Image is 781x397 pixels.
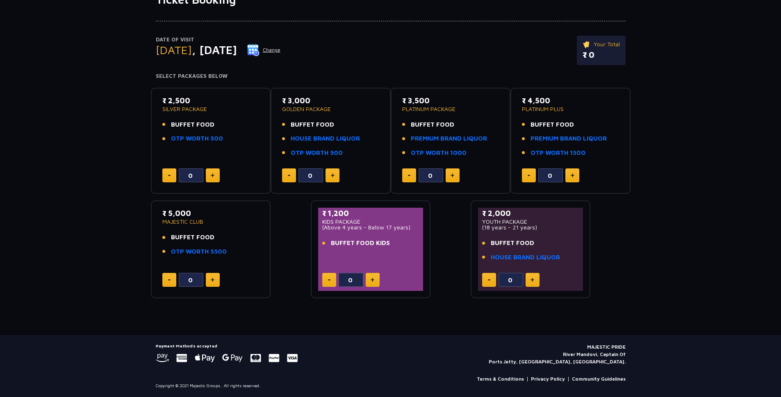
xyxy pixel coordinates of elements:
p: (Above 4 years - Below 17 years) [322,225,419,230]
img: minus [488,279,490,281]
a: PREMIUM BRAND LIQUOR [411,134,487,143]
button: Change [247,43,281,57]
img: plus [211,173,214,177]
p: ₹ 4,500 [522,95,619,106]
a: PREMIUM BRAND LIQUOR [531,134,607,143]
p: MAJESTIC CLUB [162,219,260,225]
p: PLATINUM PLUS [522,106,619,112]
img: minus [528,175,530,176]
p: Your Total [583,40,620,49]
span: BUFFET FOOD [491,238,534,248]
p: Date of Visit [156,36,281,44]
img: plus [451,173,454,177]
p: ₹ 2,500 [162,95,260,106]
span: [DATE] [156,43,192,57]
p: Copyright © 2021 Majestic Groups . All rights reserved. [156,383,260,389]
p: YOUTH PACKAGE [482,219,579,225]
a: Privacy Policy [531,375,565,383]
span: BUFFET FOOD [291,120,334,129]
img: plus [211,278,214,282]
a: OTP WORTH 500 [171,134,223,143]
img: minus [288,175,290,176]
span: BUFFET FOOD [411,120,454,129]
a: OTP WORTH 500 [291,148,343,158]
p: ₹ 2,000 [482,208,579,219]
p: ₹ 1,200 [322,208,419,219]
p: GOLDEN PACKAGE [282,106,379,112]
a: HOUSE BRAND LIQUOR [291,134,360,143]
h5: Payment Methods accepted [156,343,298,348]
a: OTP WORTH 5500 [171,247,227,256]
img: plus [371,278,374,282]
span: BUFFET FOOD [531,120,574,129]
p: KIDS PACKAGE [322,219,419,225]
a: HOUSE BRAND LIQUOR [491,253,560,262]
a: OTP WORTH 1000 [411,148,467,158]
h4: Select Packages Below [156,73,626,79]
p: ₹ 0 [583,49,620,61]
span: BUFFET FOOD KIDS [331,238,390,248]
a: Terms & Conditions [477,375,524,383]
img: minus [168,175,171,176]
span: BUFFET FOOD [171,120,214,129]
img: minus [328,279,330,281]
span: BUFFET FOOD [171,233,214,242]
img: ticket [583,40,591,49]
p: SILVER PACKAGE [162,106,260,112]
a: OTP WORTH 1500 [531,148,585,158]
p: MAJESTIC PRIDE River Mandovi, Captain Of Ports Jetty, [GEOGRAPHIC_DATA], [GEOGRAPHIC_DATA]. [489,343,626,365]
a: Community Guidelines [572,375,626,383]
img: minus [408,175,410,176]
p: ₹ 3,500 [402,95,499,106]
img: plus [571,173,574,177]
span: , [DATE] [192,43,237,57]
img: plus [331,173,335,177]
p: (18 years - 21 years) [482,225,579,230]
img: minus [168,279,171,281]
img: plus [531,278,534,282]
p: ₹ 3,000 [282,95,379,106]
p: ₹ 5,000 [162,208,260,219]
p: PLATINUM PACKAGE [402,106,499,112]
